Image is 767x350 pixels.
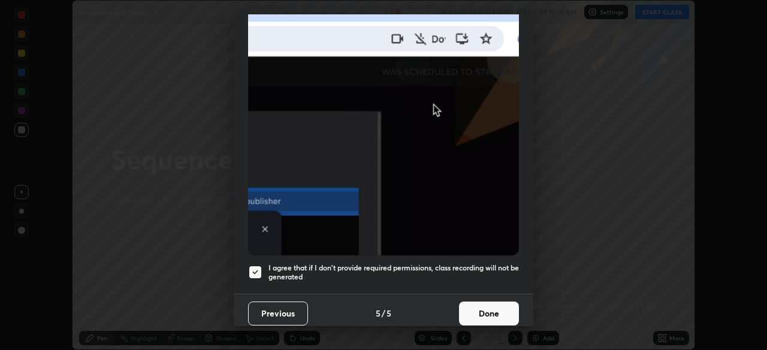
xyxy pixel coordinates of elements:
[248,302,308,325] button: Previous
[376,307,381,319] h4: 5
[386,307,391,319] h4: 5
[459,302,519,325] button: Done
[382,307,385,319] h4: /
[268,263,519,282] h5: I agree that if I don't provide required permissions, class recording will not be generated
